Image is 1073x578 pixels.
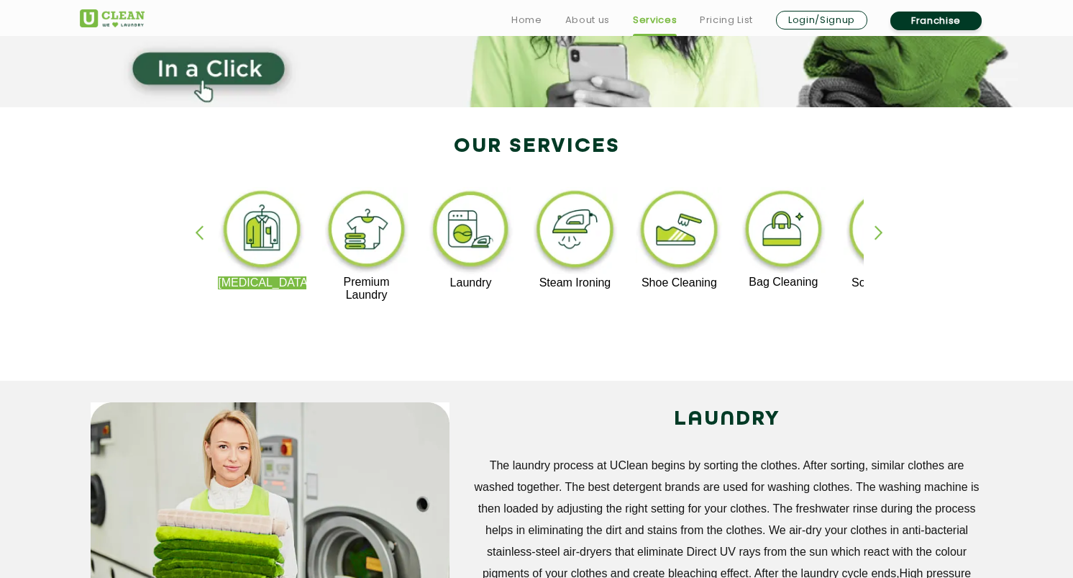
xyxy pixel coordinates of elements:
p: Steam Ironing [531,276,619,289]
a: Home [511,12,542,29]
p: Premium Laundry [322,276,411,302]
img: premium_laundry_cleaning_11zon.webp [322,187,411,276]
p: Shoe Cleaning [635,276,723,289]
img: UClean Laundry and Dry Cleaning [80,9,145,27]
p: [MEDICAL_DATA] [218,276,306,289]
img: bag_cleaning_11zon.webp [739,187,828,276]
img: sofa_cleaning_11zon.webp [844,187,932,276]
img: shoe_cleaning_11zon.webp [635,187,723,276]
p: Bag Cleaning [739,276,828,289]
a: Login/Signup [776,11,867,30]
img: dry_cleaning_11zon.webp [218,187,306,276]
p: Sofa Cleaning [844,276,932,289]
a: Franchise [890,12,982,30]
p: Laundry [426,276,515,289]
img: steam_ironing_11zon.webp [531,187,619,276]
h2: LAUNDRY [471,402,982,437]
a: Pricing List [700,12,753,29]
a: Services [633,12,677,29]
img: laundry_cleaning_11zon.webp [426,187,515,276]
a: About us [565,12,610,29]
